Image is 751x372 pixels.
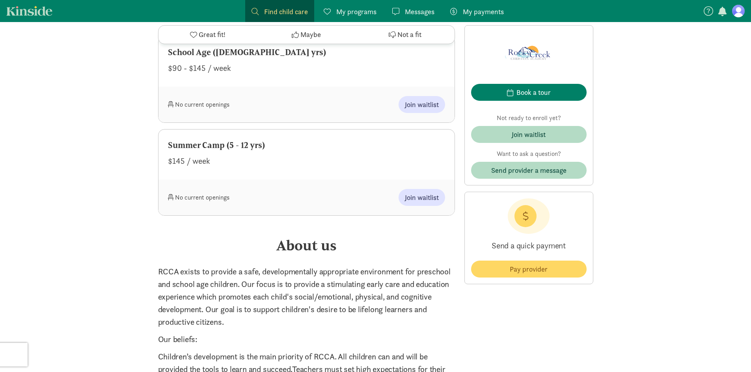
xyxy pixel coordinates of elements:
[168,96,307,113] div: No current openings
[471,84,587,101] button: Book a tour
[471,113,587,123] p: Not ready to enroll yet?
[471,126,587,143] button: Join waitlist
[463,6,504,17] span: My payments
[158,333,455,346] p: Our beliefs:
[471,149,587,159] p: Want to ask a question?
[516,87,551,98] div: Book a tour
[505,32,552,74] img: Provider logo
[168,139,445,152] div: Summer Camp (5 - 12 yrs)
[168,155,445,167] div: $145 / week
[264,6,308,17] span: Find child care
[510,264,548,274] span: Pay provider
[199,30,225,40] span: Great fit!
[471,234,587,257] p: Send a quick payment
[6,6,52,16] a: Kinside
[491,165,567,176] span: Send provider a message
[405,6,434,17] span: Messages
[300,30,321,40] span: Maybe
[471,162,587,179] button: Send provider a message
[399,189,445,206] button: Join waitlist
[168,62,445,74] div: $90 - $145 / week
[512,129,546,140] div: Join waitlist
[158,265,455,328] p: RCCA exists to provide a safe, developmentally appropriate environment for preschool and school a...
[158,235,455,256] div: About us
[397,30,421,40] span: Not a fit
[405,192,439,203] span: Join waitlist
[399,96,445,113] button: Join waitlist
[158,26,257,44] button: Great fit!
[168,46,445,59] div: School Age ([DEMOGRAPHIC_DATA] yrs)
[168,189,307,206] div: No current openings
[336,6,376,17] span: My programs
[405,99,439,110] span: Join waitlist
[257,26,356,44] button: Maybe
[356,26,454,44] button: Not a fit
